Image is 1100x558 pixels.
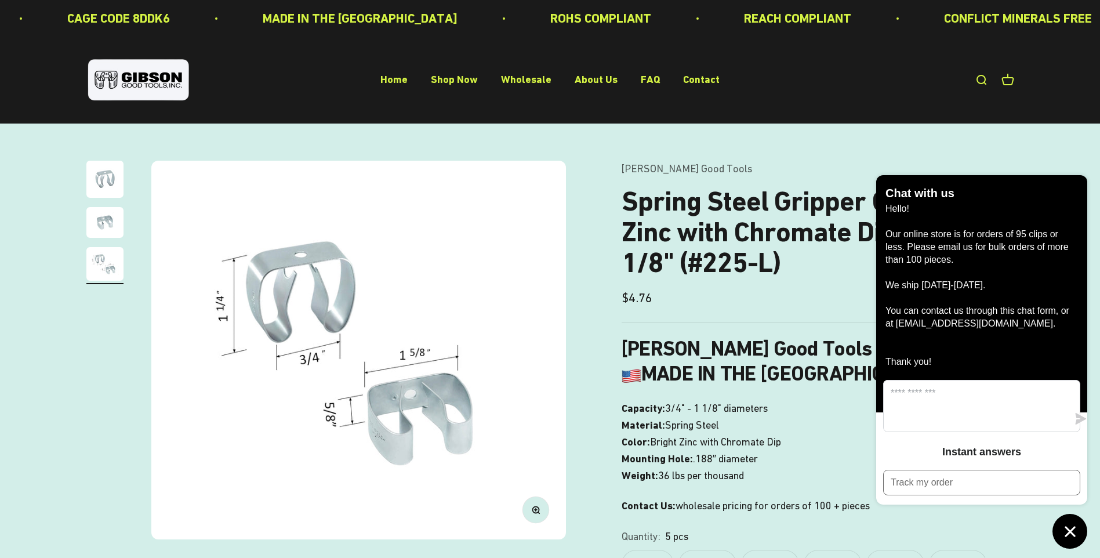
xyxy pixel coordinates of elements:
[744,8,851,28] p: REACH COMPLIANT
[622,402,665,414] b: Capacity:
[622,498,1014,514] p: wholesale pricing for orders of 100 + pieces
[665,528,688,545] variant-option-value: 5 pcs
[622,469,658,481] b: Weight:
[86,207,124,238] img: close up of a spring steel gripper clip, tool clip, durable, secure holding, Excellent corrosion ...
[622,400,1014,484] p: 3/4" - 1 1/8" diameters
[944,8,1092,28] p: CONFLICT MINERALS FREE
[86,247,124,284] button: Go to item 3
[658,468,744,484] span: 36 lbs per thousand
[550,8,651,28] p: ROHS COMPLIANT
[86,161,124,201] button: Go to item 1
[650,434,781,451] span: Bright Zinc with Chromate Dip
[873,175,1091,549] inbox-online-store-chat: Shopify online store chat
[622,186,1014,278] h1: Spring Steel Gripper Clip - Bright Zinc with Chromate Dip - 3/4"-1 1/8" (#225-L)
[501,74,551,86] a: Wholesale
[431,74,478,86] a: Shop Now
[622,499,676,512] strong: Contact Us:
[693,451,758,468] span: .188″ diameter
[622,419,665,431] b: Material:
[380,74,408,86] a: Home
[622,336,921,361] b: [PERSON_NAME] Good Tools -
[575,74,618,86] a: About Us
[622,528,660,545] legend: Quantity:
[151,161,566,539] img: close up of a spring steel gripper clip, tool clip, durable, secure holding, Excellent corrosion ...
[622,452,693,465] b: Mounting Hole:
[622,288,652,308] sale-price: $4.76
[641,74,660,86] a: FAQ
[86,161,124,198] img: Gripper clip, made & shipped from the USA!
[683,74,720,86] a: Contact
[622,436,650,448] b: Color:
[263,8,458,28] p: MADE IN THE [GEOGRAPHIC_DATA]
[622,162,752,175] a: [PERSON_NAME] Good Tools
[67,8,170,28] p: CAGE CODE 8DDK6
[665,417,719,434] span: Spring Steel
[622,361,969,386] b: MADE IN THE [GEOGRAPHIC_DATA]
[86,247,124,281] img: close up of a spring steel gripper clip, tool clip, durable, secure holding, Excellent corrosion ...
[86,207,124,241] button: Go to item 2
